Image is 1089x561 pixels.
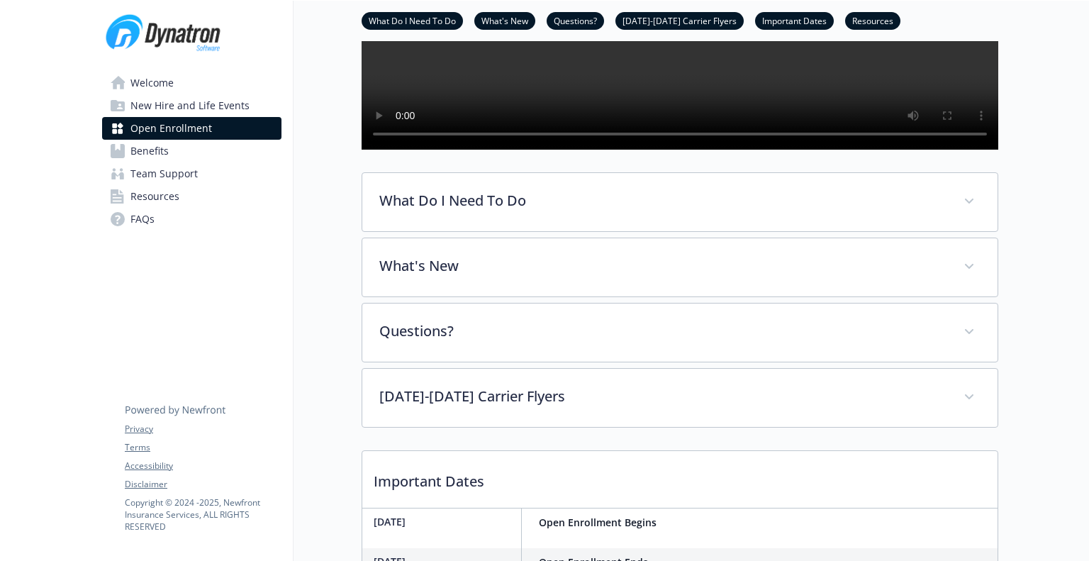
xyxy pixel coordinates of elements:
[615,13,744,27] a: [DATE]-[DATE] Carrier Flyers
[845,13,900,27] a: Resources
[102,185,281,208] a: Resources
[130,162,198,185] span: Team Support
[379,321,946,342] p: Questions?
[362,13,463,27] a: What Do I Need To Do
[130,140,169,162] span: Benefits
[547,13,604,27] a: Questions?
[362,238,998,296] div: What's New
[362,369,998,427] div: [DATE]-[DATE] Carrier Flyers
[125,441,281,454] a: Terms
[130,94,250,117] span: New Hire and Life Events
[125,496,281,533] p: Copyright © 2024 - 2025 , Newfront Insurance Services, ALL RIGHTS RESERVED
[362,451,998,504] p: Important Dates
[125,423,281,435] a: Privacy
[125,478,281,491] a: Disclaimer
[362,304,998,362] div: Questions?
[539,516,657,529] strong: Open Enrollment Begins
[102,208,281,230] a: FAQs
[130,117,212,140] span: Open Enrollment
[102,162,281,185] a: Team Support
[379,386,946,407] p: [DATE]-[DATE] Carrier Flyers
[755,13,834,27] a: Important Dates
[474,13,535,27] a: What's New
[379,255,946,277] p: What's New
[102,117,281,140] a: Open Enrollment
[130,208,155,230] span: FAQs
[102,94,281,117] a: New Hire and Life Events
[130,185,179,208] span: Resources
[102,140,281,162] a: Benefits
[374,514,515,529] p: [DATE]
[130,72,174,94] span: Welcome
[362,173,998,231] div: What Do I Need To Do
[125,460,281,472] a: Accessibility
[102,72,281,94] a: Welcome
[379,190,946,211] p: What Do I Need To Do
